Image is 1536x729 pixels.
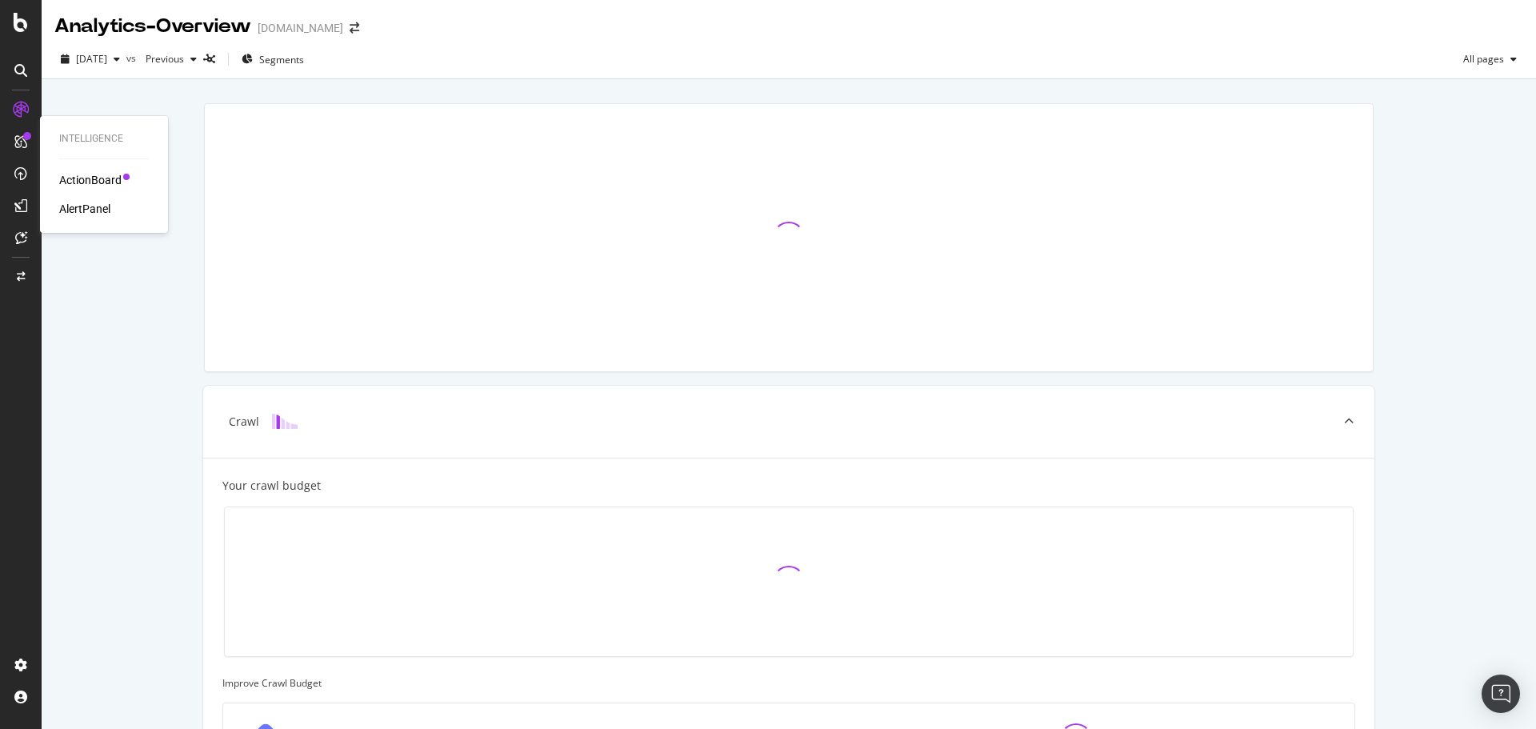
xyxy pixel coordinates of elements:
img: block-icon [272,414,298,429]
div: Analytics - Overview [54,13,251,40]
button: Previous [139,46,203,72]
div: Open Intercom Messenger [1482,675,1520,713]
div: arrow-right-arrow-left [350,22,359,34]
div: Improve Crawl Budget [222,676,1355,690]
span: 2025 Sep. 22nd [76,52,107,66]
span: Previous [139,52,184,66]
div: Your crawl budget [222,478,321,494]
button: Segments [235,46,310,72]
span: Segments [259,53,304,66]
div: [DOMAIN_NAME] [258,20,343,36]
a: ActionBoard [59,172,122,188]
span: All pages [1457,52,1504,66]
button: [DATE] [54,46,126,72]
div: Crawl [229,414,259,430]
button: All pages [1457,46,1523,72]
div: Intelligence [59,132,149,146]
a: AlertPanel [59,201,110,217]
span: vs [126,51,139,65]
